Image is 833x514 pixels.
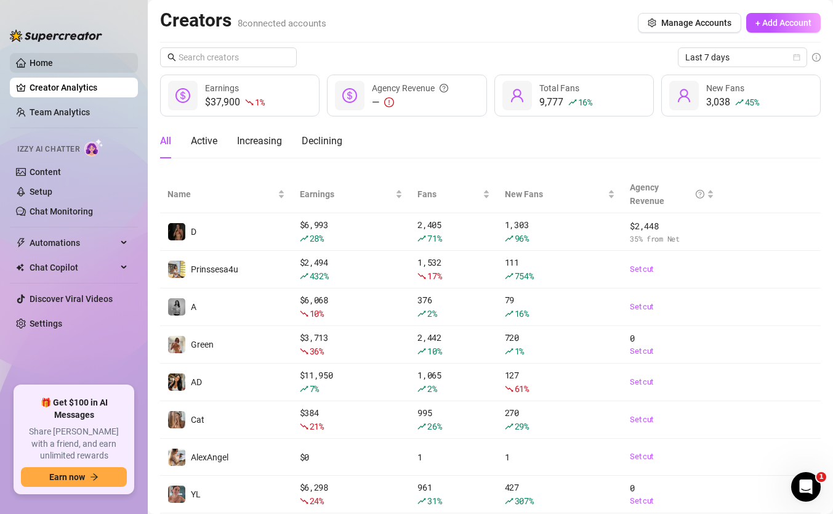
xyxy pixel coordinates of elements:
[168,486,185,503] img: YL
[191,302,196,312] span: A
[417,451,490,464] div: 1
[175,88,190,103] span: dollar-circle
[417,256,490,283] div: 1,532
[745,96,759,108] span: 45 %
[648,18,656,27] span: setting
[300,385,308,393] span: rise
[310,420,324,432] span: 21 %
[427,232,441,244] span: 71 %
[30,258,117,277] span: Chat Copilot
[300,272,308,280] span: rise
[505,385,513,393] span: fall
[630,233,714,245] span: 35 % from Net
[505,187,605,201] span: New Fans
[300,451,403,464] div: $ 0
[685,48,800,67] span: Last 7 days
[505,293,615,320] div: 79
[205,95,264,110] div: $37,900
[630,301,714,313] a: Set cut
[417,187,480,201] span: Fans
[755,18,811,28] span: + Add Account
[417,309,426,318] span: rise
[539,95,592,110] div: 9,777
[300,187,393,201] span: Earnings
[638,13,741,33] button: Manage Accounts
[300,234,308,243] span: rise
[816,472,826,482] span: 1
[179,51,280,64] input: Search creators
[342,88,357,103] span: dollar-circle
[427,345,441,357] span: 10 %
[505,347,513,356] span: rise
[160,9,326,32] h2: Creators
[84,139,103,157] img: AI Chatter
[630,495,714,507] a: Set cut
[17,144,79,155] span: Izzy AI Chatter
[255,96,264,108] span: 1 %
[791,472,821,502] iframe: Intercom live chat
[505,218,615,245] div: 1,303
[505,272,513,280] span: rise
[417,385,426,393] span: rise
[302,134,342,149] div: Declining
[427,270,441,282] span: 17 %
[505,331,615,358] div: 720
[300,309,308,318] span: fall
[168,449,185,466] img: AlexAngel
[746,13,821,33] button: + Add Account
[21,426,127,462] span: Share [PERSON_NAME] with a friend, and earn unlimited rewards
[515,270,534,282] span: 754 %
[440,81,448,95] span: question-circle
[661,18,731,28] span: Manage Accounts
[16,238,26,248] span: thunderbolt
[427,383,437,394] span: 2 %
[417,497,426,505] span: rise
[505,369,615,396] div: 127
[505,481,615,508] div: 427
[30,187,52,197] a: Setup
[706,95,759,110] div: 3,038
[515,308,529,319] span: 16 %
[300,481,403,508] div: $ 6,298
[427,308,437,319] span: 2 %
[417,481,490,508] div: 961
[539,83,579,93] span: Total Fans
[160,176,292,213] th: Name
[30,78,128,97] a: Creator Analytics
[505,422,513,431] span: rise
[515,383,529,394] span: 61 %
[417,234,426,243] span: rise
[300,218,403,245] div: $ 6,993
[168,411,185,428] img: Cat
[21,397,127,421] span: 🎁 Get $100 in AI Messages
[191,489,201,499] span: YL
[630,376,714,388] a: Set cut
[505,256,615,283] div: 111
[310,232,324,244] span: 28 %
[630,219,714,233] span: $ 2,448
[49,472,85,482] span: Earn now
[417,218,490,245] div: 2,405
[505,451,615,464] div: 1
[515,495,534,507] span: 307 %
[427,495,441,507] span: 31 %
[630,181,704,208] div: Agency Revenue
[191,452,228,462] span: AlexAngel
[300,331,403,358] div: $ 3,713
[793,54,800,61] span: calendar
[300,497,308,505] span: fall
[300,293,403,320] div: $ 6,068
[160,134,171,149] div: All
[30,58,53,68] a: Home
[505,497,513,505] span: rise
[238,18,326,29] span: 8 connected accounts
[191,377,202,387] span: AD
[168,336,185,353] img: Green
[310,345,324,357] span: 36 %
[417,331,490,358] div: 2,442
[630,451,714,463] a: Set cut
[300,256,403,283] div: $ 2,494
[417,272,426,280] span: fall
[205,83,239,93] span: Earnings
[505,406,615,433] div: 270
